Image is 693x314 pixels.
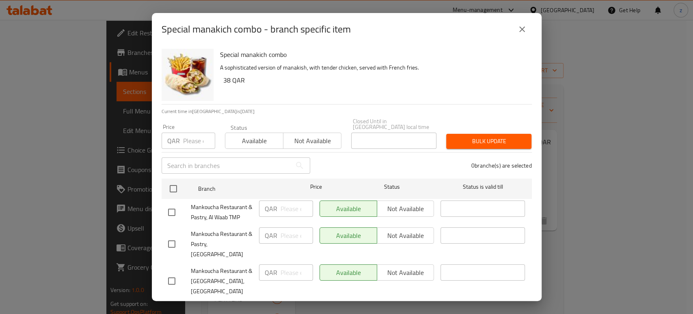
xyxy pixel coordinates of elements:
[265,204,277,214] p: QAR
[265,268,277,277] p: QAR
[162,157,291,174] input: Search in branches
[512,20,532,39] button: close
[198,184,283,194] span: Branch
[281,264,313,281] input: Please enter price
[191,202,253,222] span: Mankoucha Restaurant & Pastry, Al Waab TMP
[220,63,525,73] p: A sophisticated version of manakish, with tender chicken, served with French fries.
[283,133,341,149] button: Not available
[281,227,313,244] input: Please enter price
[229,135,280,147] span: Available
[183,133,215,149] input: Please enter price
[289,182,343,192] span: Price
[440,182,525,192] span: Status is valid till
[265,231,277,240] p: QAR
[223,74,525,86] h6: 38 QAR
[446,134,531,149] button: Bulk update
[287,135,338,147] span: Not available
[220,49,525,60] h6: Special manakich combo
[281,201,313,217] input: Please enter price
[350,182,434,192] span: Status
[162,23,351,36] h2: Special manakich combo - branch specific item
[471,161,532,170] p: 0 branche(s) are selected
[167,136,180,146] p: QAR
[162,49,214,101] img: Special manakich combo
[191,229,253,259] span: Mankoucha Restaurant & Pastry, [GEOGRAPHIC_DATA]
[162,108,532,115] p: Current time in [GEOGRAPHIC_DATA] is [DATE]
[225,133,283,149] button: Available
[453,136,525,146] span: Bulk update
[191,266,253,297] span: Mankoucha Restaurant & [GEOGRAPHIC_DATA], [GEOGRAPHIC_DATA]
